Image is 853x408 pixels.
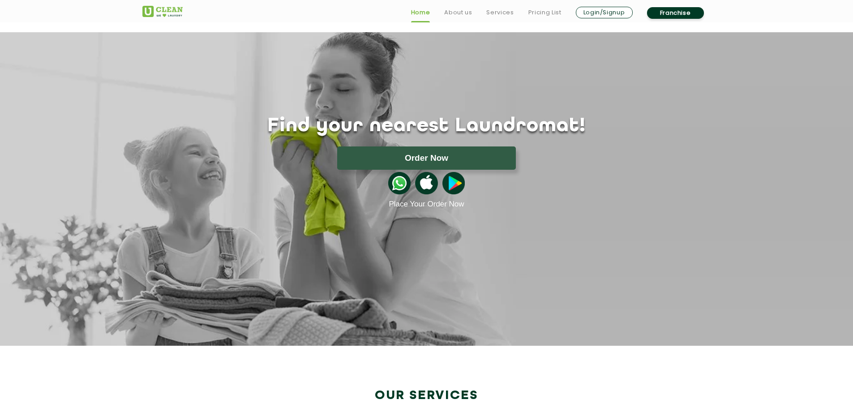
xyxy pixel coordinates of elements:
a: Services [486,7,514,18]
img: UClean Laundry and Dry Cleaning [142,6,183,17]
img: playstoreicon.png [442,172,465,194]
a: Franchise [647,7,704,19]
img: apple-icon.png [415,172,437,194]
a: Pricing List [528,7,562,18]
button: Order Now [337,146,516,170]
a: Login/Signup [576,7,633,18]
h2: Our Services [142,388,711,403]
a: Home [411,7,430,18]
a: Place Your Order Now [389,200,464,209]
h1: Find your nearest Laundromat! [136,115,718,137]
img: whatsappicon.png [388,172,411,194]
a: About us [444,7,472,18]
